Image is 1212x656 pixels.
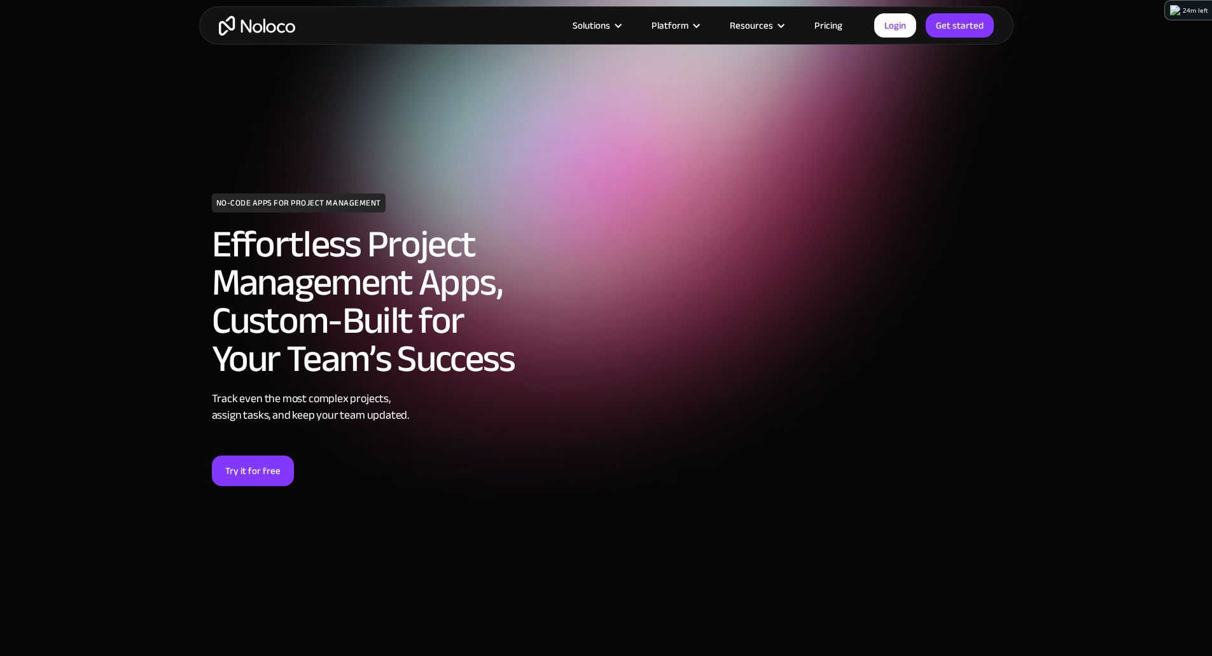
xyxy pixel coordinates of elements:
div: Solutions [573,17,610,34]
a: Try it for free [212,456,294,486]
a: Get started [926,13,994,38]
div: Platform [651,17,688,34]
div: Track even the most complex projects, assign tasks, and keep your team updated. [212,391,600,424]
div: Resources [714,17,798,34]
div: Resources [730,17,773,34]
div: Solutions [557,17,636,34]
a: Pricing [798,17,858,34]
a: home [219,16,295,36]
a: Login [874,13,916,38]
div: Platform [636,17,714,34]
h1: NO-CODE APPS FOR PROJECT MANAGEMENT [212,193,386,213]
img: logo [1170,5,1180,15]
h2: Effortless Project Management Apps, Custom-Built for Your Team’s Success [212,225,600,378]
div: 24m left [1183,5,1208,15]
